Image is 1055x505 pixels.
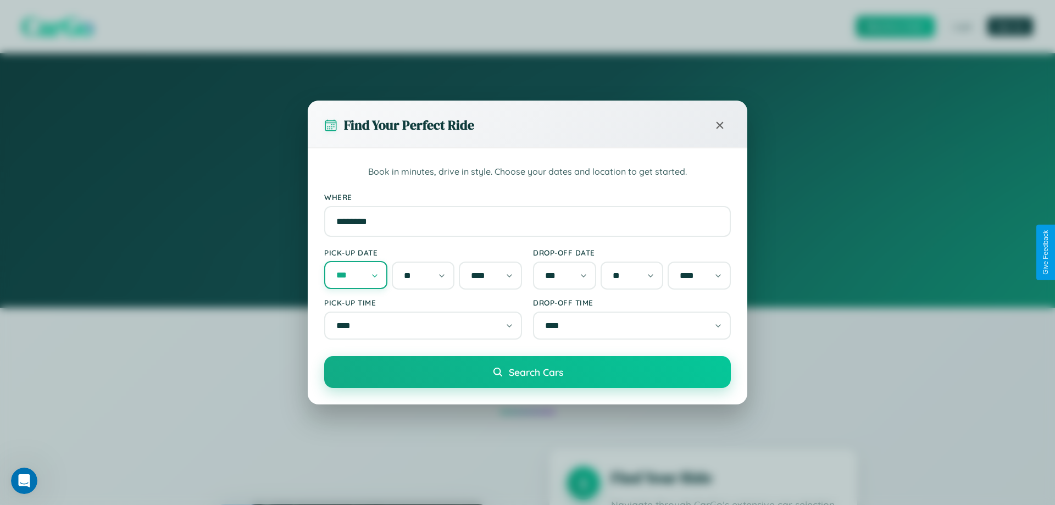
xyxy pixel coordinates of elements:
[324,356,731,388] button: Search Cars
[344,116,474,134] h3: Find Your Perfect Ride
[324,248,522,257] label: Pick-up Date
[533,298,731,307] label: Drop-off Time
[324,298,522,307] label: Pick-up Time
[509,366,563,378] span: Search Cars
[533,248,731,257] label: Drop-off Date
[324,192,731,202] label: Where
[324,165,731,179] p: Book in minutes, drive in style. Choose your dates and location to get started.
